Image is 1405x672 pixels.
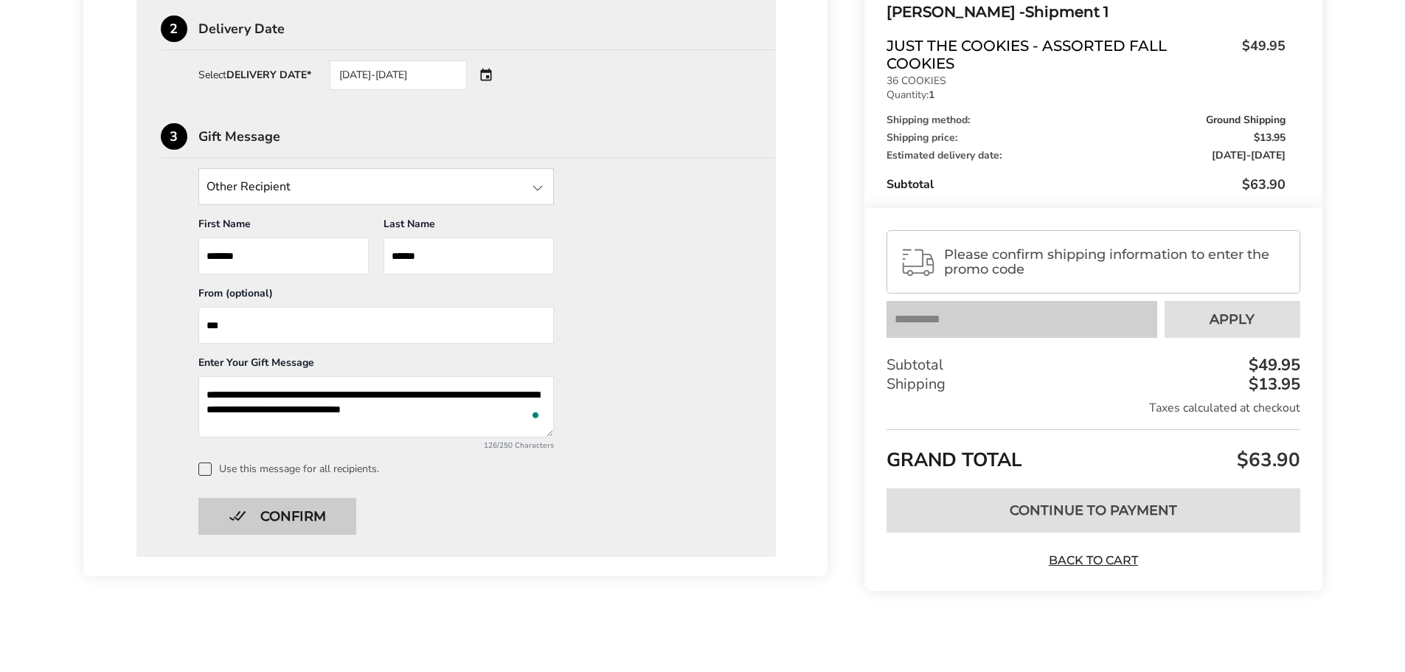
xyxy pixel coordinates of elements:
[198,130,777,143] div: Gift Message
[198,376,554,437] textarea: To enrich screen reader interactions, please activate Accessibility in Grammarly extension settings
[1165,301,1300,338] button: Apply
[887,375,1300,394] div: Shipping
[887,76,1285,86] p: 36 COOKIES
[1212,148,1246,162] span: [DATE]
[226,68,311,82] strong: DELIVERY DATE*
[887,115,1285,125] div: Shipping method:
[1210,313,1255,326] span: Apply
[887,400,1300,416] div: Taxes calculated at checkout
[1233,447,1300,473] span: $63.90
[198,217,369,238] div: First Name
[1212,150,1286,161] span: -
[887,3,1025,21] span: [PERSON_NAME] -
[198,307,554,344] input: From
[1235,37,1286,69] span: $49.95
[198,498,356,535] button: Confirm button
[944,247,1286,277] span: Please confirm shipping information to enter the promo code
[198,238,369,274] input: First Name
[887,37,1285,72] a: Just the Cookies - Assorted Fall Cookies$49.95
[887,150,1285,161] div: Estimated delivery date:
[161,15,187,42] div: 2
[330,60,467,90] div: [DATE]-[DATE]
[887,356,1300,375] div: Subtotal
[1206,115,1286,125] span: Ground Shipping
[1245,376,1300,392] div: $13.95
[1041,553,1145,569] a: Back to Cart
[887,176,1285,193] div: Subtotal
[198,70,311,80] div: Select
[929,88,934,102] strong: 1
[1245,357,1300,373] div: $49.95
[1242,176,1286,193] span: $63.90
[198,22,777,35] div: Delivery Date
[198,286,554,307] div: From (optional)
[198,463,752,476] label: Use this message for all recipients.
[1251,148,1286,162] span: [DATE]
[887,90,1285,100] p: Quantity:
[384,238,554,274] input: Last Name
[384,217,554,238] div: Last Name
[887,488,1300,533] button: Continue to Payment
[1254,133,1286,143] span: $13.95
[887,429,1300,477] div: GRAND TOTAL
[198,356,554,376] div: Enter Your Gift Message
[887,37,1234,72] span: Just the Cookies - Assorted Fall Cookies
[887,133,1285,143] div: Shipping price:
[198,168,554,205] input: State
[198,440,554,451] div: 126/250 Characters
[161,123,187,150] div: 3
